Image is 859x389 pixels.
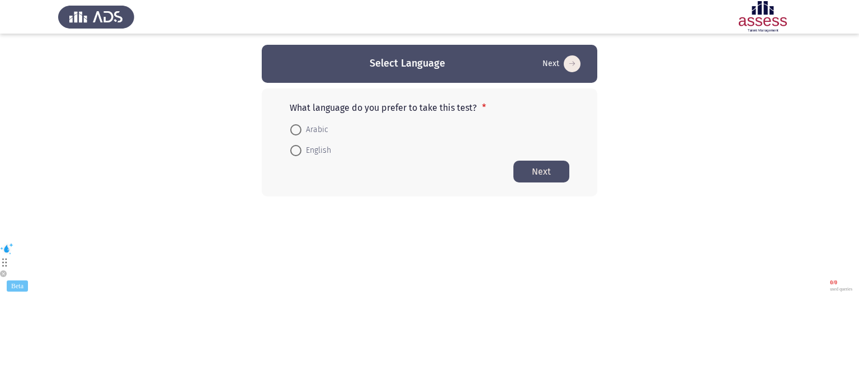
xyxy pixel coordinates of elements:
[830,279,852,287] span: 0 / 0
[301,144,331,157] span: English
[725,1,801,32] img: Assessment logo of ASSESS Focus Assessment - Analytical Thinking (EN/AR) (Basic - IB)
[301,123,328,137] span: Arabic
[7,280,28,292] div: Beta
[290,102,569,113] p: What language do you prefer to take this test?
[539,55,584,73] button: Start assessment
[370,57,445,71] h3: Select Language
[830,287,852,292] span: used queries
[513,161,569,182] button: Start assessment
[58,1,134,32] img: Assess Talent Management logo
